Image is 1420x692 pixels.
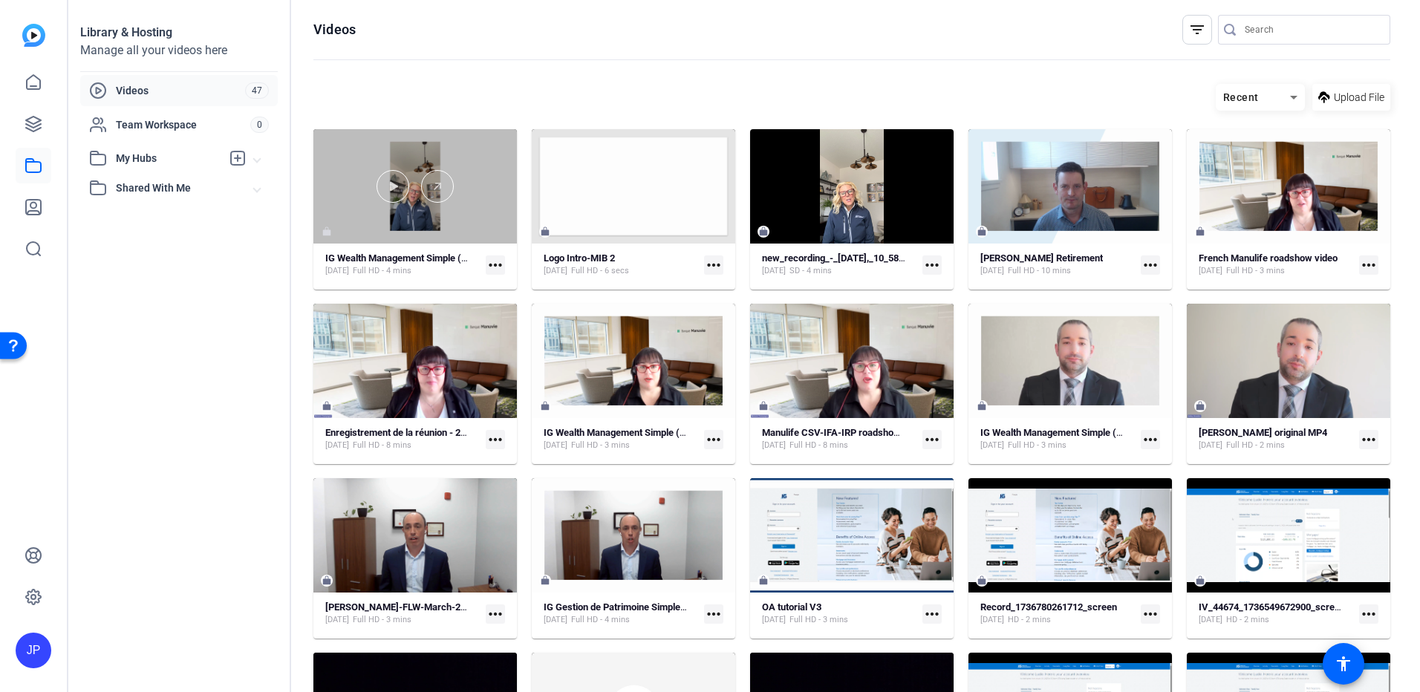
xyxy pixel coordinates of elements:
[325,427,480,451] a: Enregistrement de la réunion - 20250401_09024[DATE]Full HD - 8 mins
[980,601,1135,626] a: Record_1736780261712_screen[DATE]HD - 2 mins
[325,265,349,277] span: [DATE]
[704,255,723,275] mat-icon: more_horiz
[1335,655,1352,673] mat-icon: accessibility
[22,24,45,47] img: blue-gradient.svg
[1141,604,1160,624] mat-icon: more_horiz
[1226,440,1285,451] span: Full HD - 2 mins
[980,440,1004,451] span: [DATE]
[704,604,723,624] mat-icon: more_horiz
[980,265,1004,277] span: [DATE]
[762,601,916,626] a: OA tutorial V3[DATE]Full HD - 3 mins
[1199,601,1345,613] strong: IV_44674_1736549672900_screen
[544,601,716,613] strong: IG Gestion de Patrimoine Simple (46409)
[544,427,698,451] a: IG Wealth Management Simple (46516)[DATE]Full HD - 3 mins
[1312,84,1390,111] button: Upload File
[980,601,1117,613] strong: Record_1736780261712_screen
[1199,427,1353,451] a: [PERSON_NAME] original MP4[DATE]Full HD - 2 mins
[116,151,221,166] span: My Hubs
[1008,614,1051,626] span: HD - 2 mins
[544,440,567,451] span: [DATE]
[486,604,505,624] mat-icon: more_horiz
[353,265,411,277] span: Full HD - 4 mins
[544,252,615,264] strong: Logo Intro-MIB 2
[1141,255,1160,275] mat-icon: more_horiz
[116,83,245,98] span: Videos
[789,265,832,277] span: SD - 4 mins
[980,427,1146,438] strong: IG Wealth Management Simple (46420)
[704,430,723,449] mat-icon: more_horiz
[353,440,411,451] span: Full HD - 8 mins
[325,440,349,451] span: [DATE]
[762,601,821,613] strong: OA tutorial V3
[1199,614,1222,626] span: [DATE]
[1188,21,1206,39] mat-icon: filter_list
[80,173,278,203] mat-expansion-panel-header: Shared With Me
[80,143,278,173] mat-expansion-panel-header: My Hubs
[762,427,916,451] a: Manulife CSV-IFA-IRP roadshow intro - Full Manu video[DATE]Full HD - 8 mins
[313,21,356,39] h1: Videos
[80,24,278,42] div: Library & Hosting
[1199,601,1353,626] a: IV_44674_1736549672900_screen[DATE]HD - 2 mins
[16,633,51,668] div: JP
[980,252,1103,264] strong: [PERSON_NAME] Retirement
[1199,440,1222,451] span: [DATE]
[1334,90,1384,105] span: Upload File
[1245,21,1378,39] input: Search
[325,614,349,626] span: [DATE]
[1226,614,1269,626] span: HD - 2 mins
[325,252,491,264] strong: IG Wealth Management Simple (49348)
[571,440,630,451] span: Full HD - 3 mins
[245,82,269,99] span: 47
[80,42,278,59] div: Manage all your videos here
[486,255,505,275] mat-icon: more_horiz
[1199,252,1353,277] a: French Manulife roadshow video[DATE]Full HD - 3 mins
[325,601,480,626] a: [PERSON_NAME]-FLW-March-20---[PERSON_NAME]-best-pract-FLW-Mach-20---[PERSON_NAME]-best-practices-...
[1199,265,1222,277] span: [DATE]
[1359,430,1378,449] mat-icon: more_horiz
[544,427,709,438] strong: IG Wealth Management Simple (46516)
[1008,265,1071,277] span: Full HD - 10 mins
[789,440,848,451] span: Full HD - 8 mins
[544,265,567,277] span: [DATE]
[544,601,698,626] a: IG Gestion de Patrimoine Simple (46409)[DATE]Full HD - 4 mins
[762,614,786,626] span: [DATE]
[1199,427,1327,438] strong: [PERSON_NAME] original MP4
[1359,255,1378,275] mat-icon: more_horiz
[1199,252,1338,264] strong: French Manulife roadshow video
[116,117,250,132] span: Team Workspace
[544,614,567,626] span: [DATE]
[1008,440,1066,451] span: Full HD - 3 mins
[1359,604,1378,624] mat-icon: more_horiz
[762,265,786,277] span: [DATE]
[922,604,942,624] mat-icon: more_horiz
[571,614,630,626] span: Full HD - 4 mins
[325,252,480,277] a: IG Wealth Management Simple (49348)[DATE]Full HD - 4 mins
[789,614,848,626] span: Full HD - 3 mins
[571,265,629,277] span: Full HD - 6 secs
[353,614,411,626] span: Full HD - 3 mins
[325,601,924,613] strong: [PERSON_NAME]-FLW-March-20---[PERSON_NAME]-best-pract-FLW-Mach-20---[PERSON_NAME]-best-practices-...
[1223,91,1259,103] span: Recent
[922,430,942,449] mat-icon: more_horiz
[325,427,527,438] strong: Enregistrement de la réunion - 20250401_09024
[762,252,944,264] strong: new_recording_-_[DATE],_10_58 am (540p)
[1141,430,1160,449] mat-icon: more_horiz
[762,440,786,451] span: [DATE]
[762,252,916,277] a: new_recording_-_[DATE],_10_58 am (540p)[DATE]SD - 4 mins
[980,427,1135,451] a: IG Wealth Management Simple (46420)[DATE]Full HD - 3 mins
[762,427,997,438] strong: Manulife CSV-IFA-IRP roadshow intro - Full Manu video
[486,430,505,449] mat-icon: more_horiz
[1226,265,1285,277] span: Full HD - 3 mins
[250,117,269,133] span: 0
[922,255,942,275] mat-icon: more_horiz
[980,252,1135,277] a: [PERSON_NAME] Retirement[DATE]Full HD - 10 mins
[544,252,698,277] a: Logo Intro-MIB 2[DATE]Full HD - 6 secs
[116,180,254,196] span: Shared With Me
[980,614,1004,626] span: [DATE]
